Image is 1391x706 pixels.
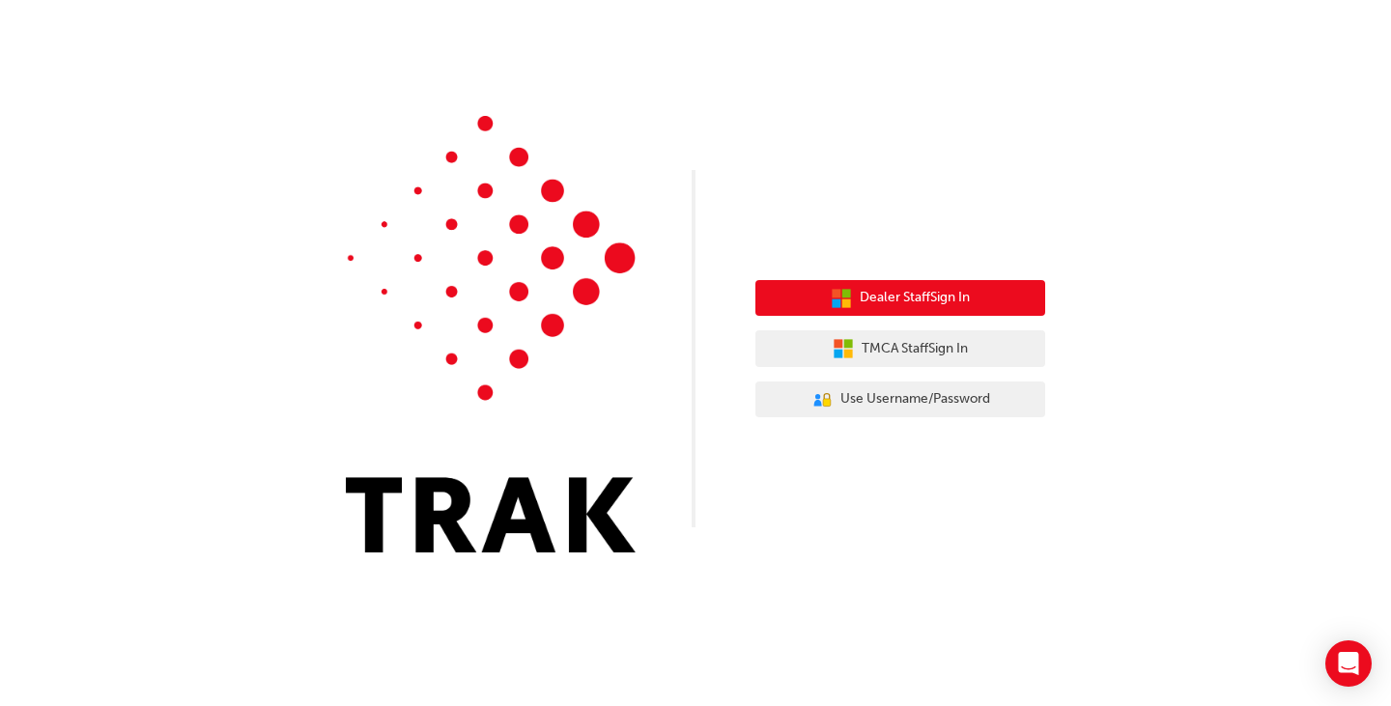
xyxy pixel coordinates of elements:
span: Dealer Staff Sign In [860,287,970,309]
span: TMCA Staff Sign In [862,338,968,360]
button: TMCA StaffSign In [755,330,1045,367]
span: Use Username/Password [840,388,990,410]
button: Dealer StaffSign In [755,280,1045,317]
div: Open Intercom Messenger [1325,640,1372,687]
img: Trak [346,116,636,552]
button: Use Username/Password [755,381,1045,418]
